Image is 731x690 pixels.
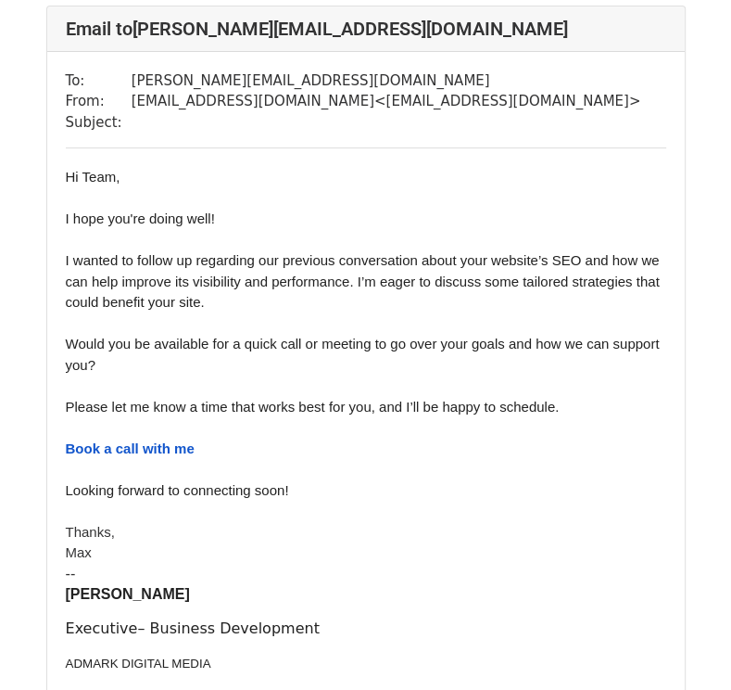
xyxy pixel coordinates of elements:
td: [PERSON_NAME][EMAIL_ADDRESS][DOMAIN_NAME] [132,70,641,92]
span: ​Thanks, [66,524,115,540]
b: [PERSON_NAME] [66,586,190,602]
span: I hope you're doing well! [66,211,215,226]
span: I wanted to follow up regarding our previous conversation about your website’s SEO and how we can... [66,252,660,310]
iframe: Chat Widget [638,601,731,690]
td: From: [66,91,132,112]
td: To: [66,70,132,92]
h4: Email to [PERSON_NAME][EMAIL_ADDRESS][DOMAIN_NAME] [66,18,666,40]
span: Looking forward to connecting soon! [66,482,289,498]
span: Executive– Business Development [66,620,320,637]
td: Subject: [66,112,132,134]
span: ADMARK DIGITAL MEDIA [66,657,211,671]
span: Hi Team, [66,169,120,185]
span: Max [66,544,92,560]
a: Book a call with me [66,441,195,456]
td: [EMAIL_ADDRESS][DOMAIN_NAME] < [EMAIL_ADDRESS][DOMAIN_NAME] > [132,91,641,112]
span: Would you be available for a quick call or meeting to go over your goals and how we can support you? [66,336,660,373]
span: Please let me know a time that works best for you, and I’ll be happy to schedule. [66,399,560,415]
span: -- [66,566,76,582]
